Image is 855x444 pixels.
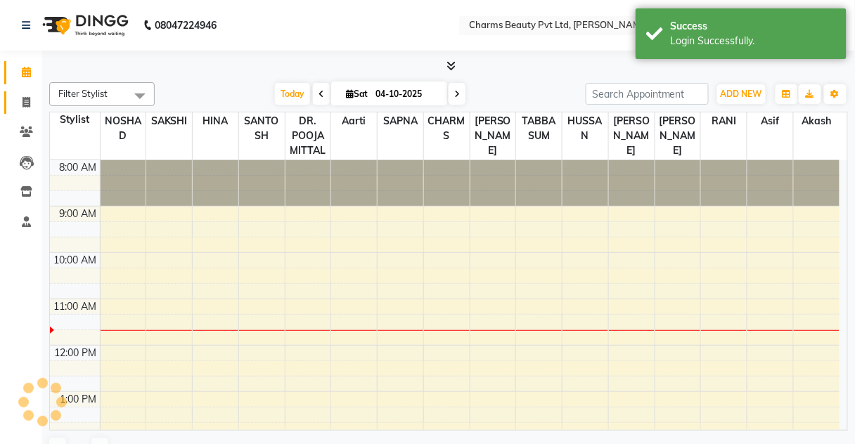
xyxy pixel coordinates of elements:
span: Filter Stylist [58,88,108,99]
div: Stylist [50,112,100,127]
span: Today [275,83,310,105]
span: Akash [794,112,840,130]
span: Asif [747,112,793,130]
b: 08047224946 [155,6,217,45]
button: ADD NEW [717,84,766,104]
span: CHARMS [424,112,470,145]
input: Search Appointment [586,83,709,105]
span: DR. POOJA MITTAL [285,112,331,159]
span: Sat [342,89,371,99]
div: 8:00 AM [57,160,100,175]
div: 11:00 AM [51,299,100,314]
span: SAPNA [378,112,423,130]
span: RANI [701,112,747,130]
img: logo [36,6,132,45]
input: 2025-10-04 [371,84,442,105]
div: 10:00 AM [51,253,100,268]
span: HUSSAN [562,112,608,145]
span: TABBASUM [516,112,562,145]
span: ADD NEW [721,89,762,99]
div: 9:00 AM [57,207,100,221]
span: [PERSON_NAME] [655,112,701,159]
span: [PERSON_NAME] [609,112,655,159]
span: SANTOSH [239,112,285,145]
div: Success [671,19,836,34]
span: HINA [193,112,238,130]
div: 12:00 PM [52,346,100,360]
span: SAKSHI [146,112,192,130]
div: Login Successfully. [671,34,836,48]
div: 1:00 PM [58,392,100,407]
span: Aarti [331,112,377,130]
span: [PERSON_NAME] [470,112,516,159]
span: NOSHAD [101,112,146,145]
